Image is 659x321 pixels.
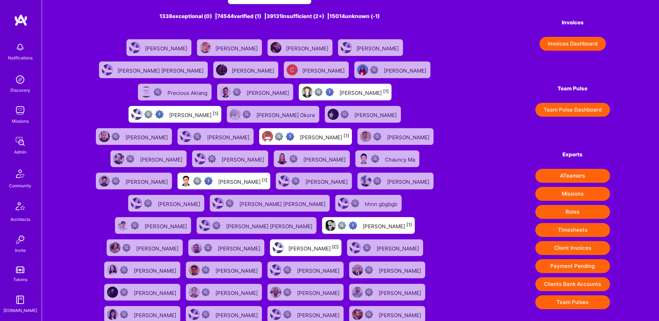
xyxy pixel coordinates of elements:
a: User Avatar[PERSON_NAME] [124,36,194,59]
div: [PERSON_NAME] [215,265,259,274]
a: User AvatarNot Scrubbed[PERSON_NAME] [355,125,436,148]
button: Team Pulses [535,295,610,309]
div: [PERSON_NAME] [305,176,349,186]
img: Not Scrubbed [283,310,291,319]
sup: [1] [406,222,412,227]
img: guide book [13,293,27,307]
div: [PERSON_NAME] [363,221,412,230]
img: teamwork [13,104,27,117]
div: [PERSON_NAME] [297,288,341,297]
div: [PERSON_NAME] [379,288,422,297]
img: User Avatar [230,109,241,120]
div: [PERSON_NAME] [379,265,422,274]
img: Not Scrubbed [363,244,371,252]
a: User AvatarNot Scrubbed[PERSON_NAME] [346,259,428,281]
div: [PERSON_NAME] [218,243,262,252]
div: Invite [15,247,26,254]
div: [PERSON_NAME] [215,310,259,319]
img: Not Scrubbed [144,199,152,207]
img: Not Scrubbed [126,155,134,163]
button: Timesheets [535,223,610,237]
img: User Avatar [99,175,110,187]
img: Not Scrubbed [112,177,120,185]
a: User AvatarNot Scrubbedhhnn gbgbgb [332,192,404,214]
img: High Potential User [349,221,357,230]
img: User Avatar [99,131,110,142]
a: User AvatarNot Scrubbed[PERSON_NAME] [355,170,436,192]
img: User Avatar [262,131,273,142]
div: [PERSON_NAME] [387,176,431,186]
img: User Avatar [287,64,298,75]
img: User Avatar [213,198,224,209]
a: User AvatarNot Scrubbed[PERSON_NAME] [108,148,189,170]
img: User Avatar [325,220,336,231]
img: Not Scrubbed [242,110,251,118]
img: User Avatar [270,309,281,320]
img: High Potential User [204,177,213,185]
div: [PERSON_NAME] [PERSON_NAME] [117,65,205,74]
div: [PERSON_NAME] [303,154,347,163]
a: User AvatarNot Scrubbed[PERSON_NAME] [112,214,194,237]
div: [PERSON_NAME] [134,288,178,297]
img: Not Scrubbed [289,155,298,163]
a: User AvatarNot Scrubbed[PERSON_NAME] [265,281,346,303]
img: User Avatar [189,309,200,320]
img: User Avatar [195,153,206,164]
a: User Avatar[PERSON_NAME] [335,36,406,59]
img: Not Scrubbed [204,244,212,252]
img: User Avatar [350,242,361,253]
img: Not fully vetted [275,132,283,141]
img: logo [14,14,28,26]
img: Not Scrubbed [371,155,379,163]
a: User AvatarNot Scrubbed[PERSON_NAME] [183,259,265,281]
img: High Potential User [326,88,334,96]
div: [PERSON_NAME] [288,243,339,252]
div: [PERSON_NAME] [387,132,431,141]
a: User AvatarNot Scrubbed[PERSON_NAME] [93,170,175,192]
img: Not Scrubbed [365,310,373,319]
div: Admin [14,148,26,156]
img: Not Scrubbed [122,244,131,252]
div: [PERSON_NAME] [247,88,290,97]
a: User Avatar[PERSON_NAME] [265,36,335,59]
div: Tokens [13,276,27,283]
div: [DOMAIN_NAME] [3,307,37,314]
a: User AvatarNot fully vettedHigh Potential User[PERSON_NAME][1] [175,170,273,192]
a: User AvatarNot Scrubbed[PERSON_NAME] [344,237,426,259]
img: User Avatar [180,175,191,187]
a: User AvatarNot Scrubbed[PERSON_NAME] [101,281,183,303]
img: Not Scrubbed [370,66,378,74]
img: Not Scrubbed [201,310,210,319]
img: High Potential User [286,132,294,141]
a: User AvatarNot Scrubbed[PERSON_NAME] [271,148,353,170]
img: Not Scrubbed [120,310,128,319]
img: User Avatar [352,309,363,320]
img: discovery [13,73,27,87]
img: User Avatar [216,64,227,75]
a: Team Pulse Dashboard [535,103,610,117]
a: User AvatarNot Scrubbed[PERSON_NAME] [PERSON_NAME] [207,192,332,214]
div: [PERSON_NAME] [297,265,341,274]
img: Not Scrubbed [365,266,373,274]
a: User Avatar[PERSON_NAME] [281,59,352,81]
a: User AvatarNot Scrubbed[PERSON_NAME] Okore [224,103,322,125]
div: [PERSON_NAME] [PERSON_NAME] [239,199,327,208]
a: User AvatarNot Scrubbed[PERSON_NAME] [265,259,346,281]
a: User AvatarNot Scrubbed[PERSON_NAME] [PERSON_NAME] [194,214,319,237]
img: Not Scrubbed [120,288,128,296]
img: Not Scrubbed [120,266,128,274]
div: Precious Akiang [167,88,209,97]
h4: Team Pulse [535,85,610,92]
a: User AvatarNot Scrubbed[PERSON_NAME] [93,125,175,148]
sup: [1] [262,178,267,183]
a: User AvatarNot fully vettedHigh Potential User[PERSON_NAME][1] [319,214,418,237]
button: Roles [535,205,610,219]
img: Not Scrubbed [154,88,162,96]
div: [PERSON_NAME] [215,43,259,52]
img: Not Scrubbed [373,177,381,185]
img: User Avatar [118,220,129,231]
a: User AvatarNot Scrubbed[PERSON_NAME] [273,170,355,192]
sup: [1] [344,133,349,138]
div: Notifications [8,54,33,61]
button: Invoices Dashboard [539,37,606,51]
